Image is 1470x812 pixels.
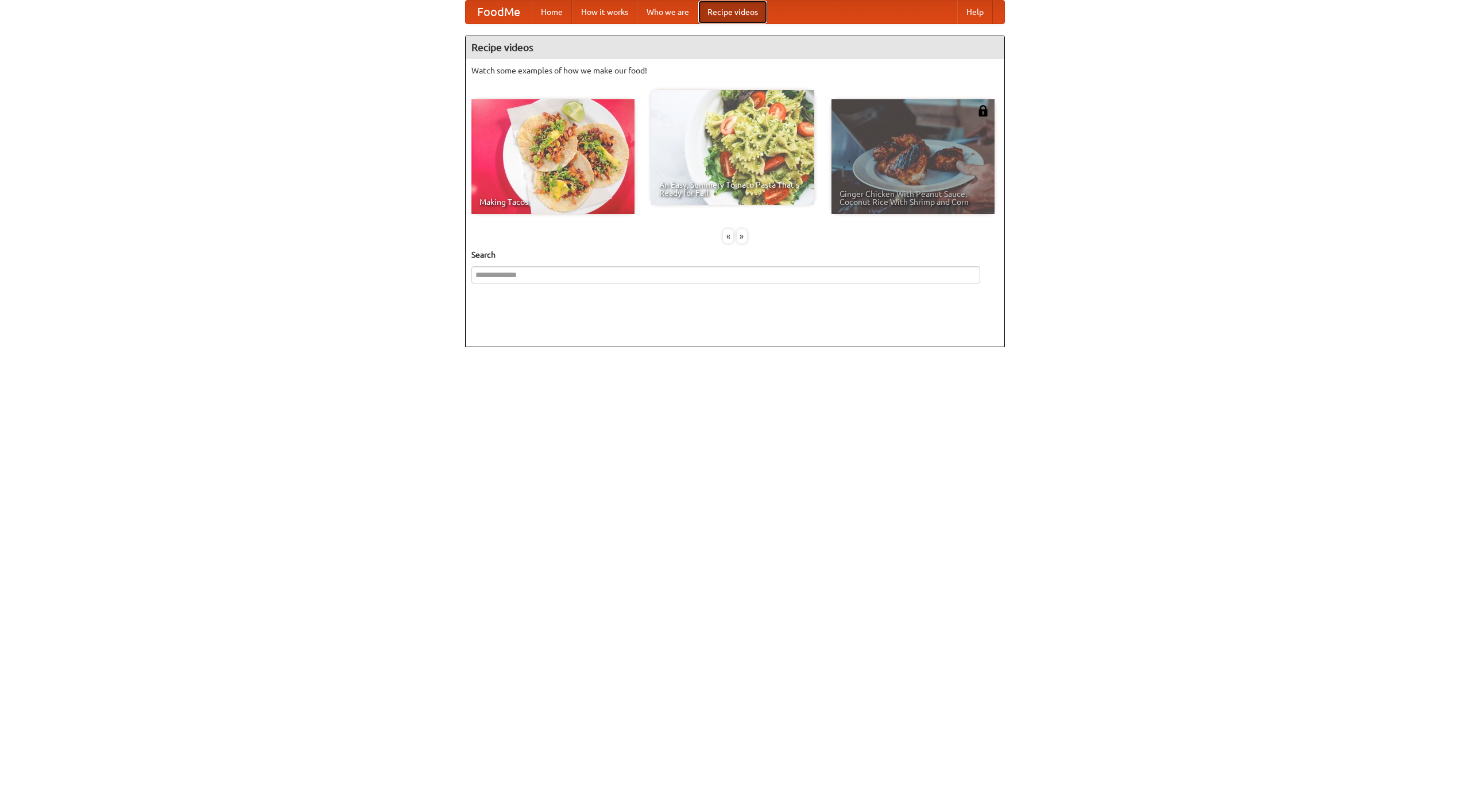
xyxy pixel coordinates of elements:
a: An Easy, Summery Tomato Pasta That's Ready for Fall [651,90,814,205]
a: Who we are [637,1,698,24]
a: FoodMe [466,1,532,24]
h4: Recipe videos [466,36,1004,59]
a: How it works [572,1,637,24]
a: Help [957,1,993,24]
a: Recipe videos [698,1,767,24]
p: Watch some examples of how we make our food! [471,65,999,76]
a: Making Tacos [471,99,635,214]
h5: Search [471,249,999,261]
span: Making Tacos [479,198,626,206]
img: 483408.png [977,105,989,116]
a: Home [532,1,572,24]
div: « [723,229,733,243]
div: » [737,229,747,243]
span: An Easy, Summery Tomato Pasta That's Ready for Fall [659,181,806,197]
